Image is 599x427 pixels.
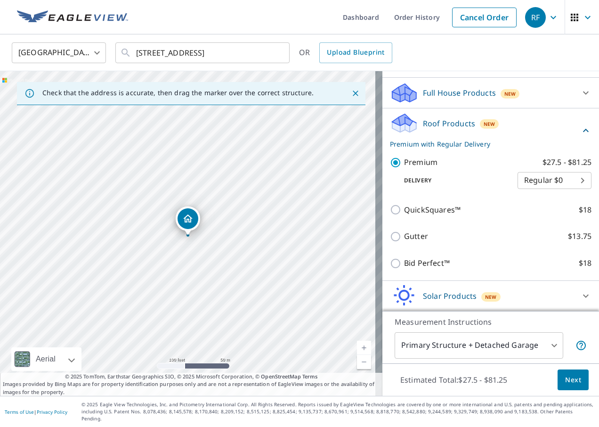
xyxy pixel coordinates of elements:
p: Estimated Total: $27.5 - $81.25 [393,370,515,390]
p: $18 [579,257,591,269]
div: Primary Structure + Detached Garage [395,332,563,359]
p: Solar Products [423,290,477,302]
p: © 2025 Eagle View Technologies, Inc. and Pictometry International Corp. All Rights Reserved. Repo... [81,401,594,422]
a: Current Level 18, Zoom Out [357,355,371,369]
p: Full House Products [423,87,496,99]
a: Upload Blueprint [319,42,392,63]
a: Terms of Use [5,409,34,415]
p: $27.5 - $81.25 [542,156,591,168]
p: Check that the address is accurate, then drag the marker over the correct structure. [42,89,314,97]
div: RF [525,7,546,28]
a: Privacy Policy [37,409,67,415]
span: New [504,90,516,98]
p: Roof Products [423,118,475,129]
div: Solar ProductsNew [390,285,591,307]
span: Upload Blueprint [327,47,384,58]
a: Cancel Order [452,8,517,27]
span: Next [565,374,581,386]
a: OpenStreetMap [261,373,300,380]
span: New [484,120,495,128]
p: QuickSquares™ [404,204,461,216]
div: Aerial [11,347,81,371]
a: Terms [302,373,318,380]
button: Next [558,370,589,391]
p: Delivery [390,176,518,185]
a: Current Level 18, Zoom In [357,341,371,355]
span: Your report will include the primary structure and a detached garage if one exists. [575,340,587,351]
p: Premium [404,156,437,168]
div: Regular $0 [518,167,591,194]
button: Close [349,87,362,99]
img: EV Logo [17,10,128,25]
div: Roof ProductsNewPremium with Regular Delivery [390,112,591,149]
p: | [5,409,67,415]
div: Full House ProductsNew [390,82,591,104]
p: Premium with Regular Delivery [390,139,580,149]
span: © 2025 TomTom, Earthstar Geographics SIO, © 2025 Microsoft Corporation, © [65,373,318,381]
span: New [485,293,497,301]
p: Gutter [404,230,428,242]
p: Measurement Instructions [395,316,587,328]
div: Dropped pin, building 1, Residential property, 1936 State Road 60 W Lake Wales, FL 33859 [176,206,200,236]
p: Bid Perfect™ [404,257,450,269]
p: $13.75 [568,230,591,242]
p: $18 [579,204,591,216]
input: Search by address or latitude-longitude [136,40,270,66]
div: OR [299,42,392,63]
div: [GEOGRAPHIC_DATA] [12,40,106,66]
div: Aerial [33,347,58,371]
